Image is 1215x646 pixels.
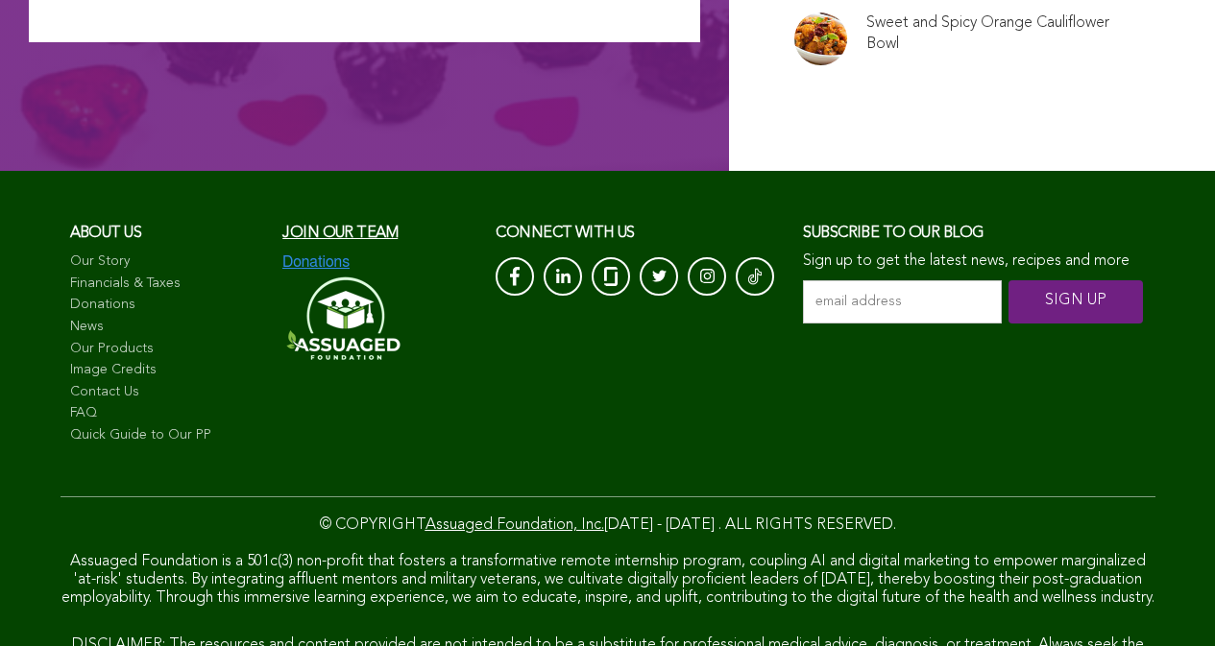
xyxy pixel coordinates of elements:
a: Our Products [70,340,264,359]
a: News [70,318,264,337]
a: Our Story [70,252,264,272]
a: Quick Guide to Our PP [70,426,264,445]
p: Sign up to get the latest news, recipes and more [803,252,1145,271]
a: Donations [70,296,264,315]
img: Assuaged-Foundation-Logo-White [282,271,401,366]
a: Assuaged Foundation, Inc. [425,517,604,533]
span: © COPYRIGHT [DATE] - [DATE] . ALL RIGHTS RESERVED. [320,517,896,533]
input: email address [803,280,1002,323]
img: Tik-Tok-Icon [748,267,762,286]
span: About us [70,226,142,241]
a: Contact Us [70,383,264,402]
iframe: Chat Widget [1119,554,1215,646]
input: SIGN UP [1008,280,1143,323]
span: CONNECT with us [496,226,635,241]
span: Assuaged Foundation is a 501c(3) non-profit that fosters a transformative remote internship progr... [61,554,1154,606]
a: FAQ [70,404,264,423]
a: Financials & Taxes [70,275,264,294]
img: Donations [282,253,350,271]
h3: Subscribe to our blog [803,219,1145,248]
a: Image Credits [70,361,264,380]
img: glassdoor_White [604,267,618,286]
a: Join our team [282,226,398,241]
a: Sweet and Spicy Orange Cauliflower Bowl [866,12,1133,55]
